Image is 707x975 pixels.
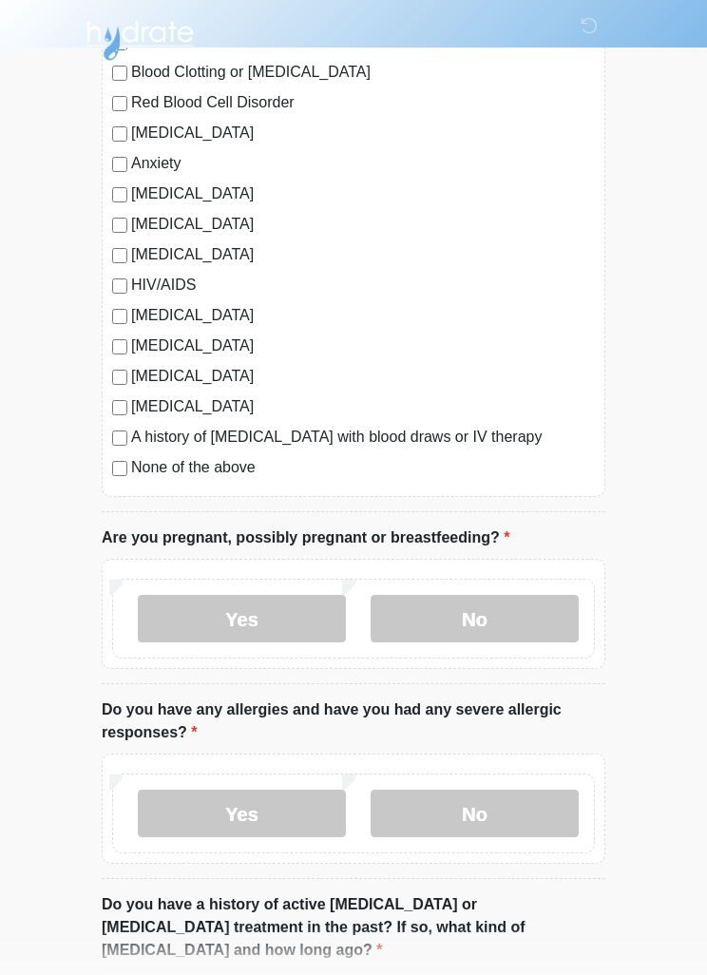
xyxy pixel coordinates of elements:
label: [MEDICAL_DATA] [131,182,595,205]
input: [MEDICAL_DATA] [112,248,127,263]
input: None of the above [112,461,127,476]
label: HIV/AIDS [131,274,595,296]
input: [MEDICAL_DATA] [112,218,127,233]
label: Yes [138,595,346,642]
input: [MEDICAL_DATA] [112,309,127,324]
input: [MEDICAL_DATA] [112,400,127,415]
label: [MEDICAL_DATA] [131,304,595,327]
label: [MEDICAL_DATA] [131,335,595,357]
label: [MEDICAL_DATA] [131,243,595,266]
label: Red Blood Cell Disorder [131,91,595,114]
label: Do you have any allergies and have you had any severe allergic responses? [102,698,605,744]
input: A history of [MEDICAL_DATA] with blood draws or IV therapy [112,430,127,446]
input: [MEDICAL_DATA] [112,339,127,354]
label: No [371,790,579,837]
input: Anxiety [112,157,127,172]
input: HIV/AIDS [112,278,127,294]
input: [MEDICAL_DATA] [112,370,127,385]
img: Hydrate IV Bar - Scottsdale Logo [83,14,197,62]
label: No [371,595,579,642]
label: [MEDICAL_DATA] [131,365,595,388]
label: Yes [138,790,346,837]
label: [MEDICAL_DATA] [131,395,595,418]
label: None of the above [131,456,595,479]
input: [MEDICAL_DATA] [112,126,127,142]
label: A history of [MEDICAL_DATA] with blood draws or IV therapy [131,426,595,449]
label: Are you pregnant, possibly pregnant or breastfeeding? [102,526,509,549]
label: Do you have a history of active [MEDICAL_DATA] or [MEDICAL_DATA] treatment in the past? If so, wh... [102,893,605,962]
input: [MEDICAL_DATA] [112,187,127,202]
label: Anxiety [131,152,595,175]
input: Red Blood Cell Disorder [112,96,127,111]
label: [MEDICAL_DATA] [131,213,595,236]
label: [MEDICAL_DATA] [131,122,595,144]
